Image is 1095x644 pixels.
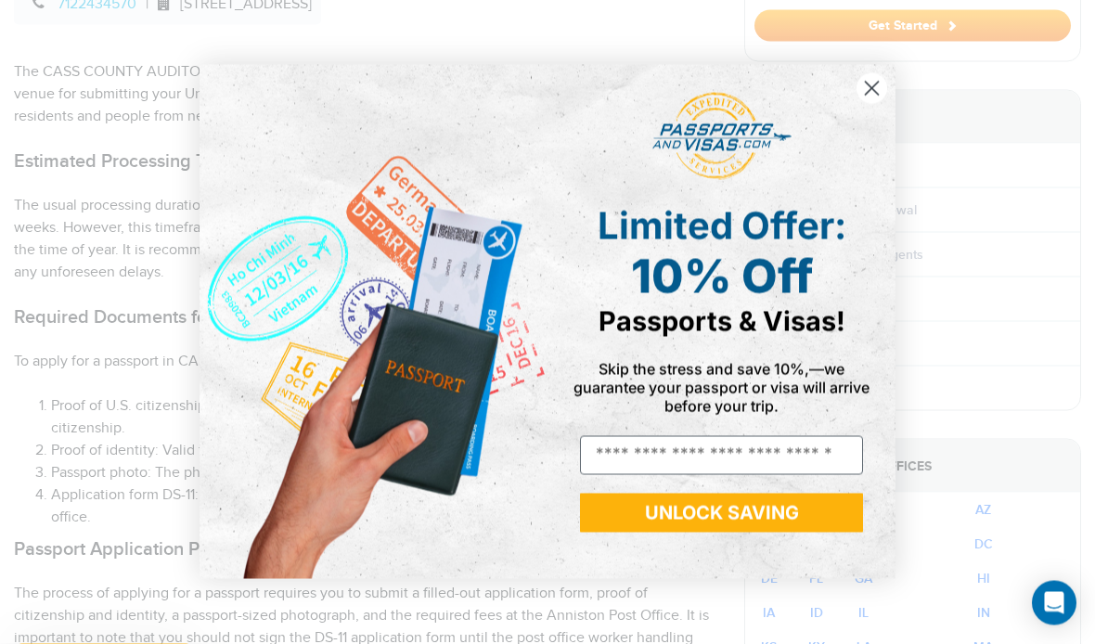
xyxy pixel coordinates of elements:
button: UNLOCK SAVING [580,494,863,533]
span: Passports & Visas! [599,305,845,338]
span: 10% Off [631,249,813,304]
span: Skip the stress and save 10%,—we guarantee your passport or visa will arrive before your trip. [573,360,870,416]
button: Close dialog [856,72,888,105]
div: Open Intercom Messenger [1032,581,1076,625]
span: Limited Offer: [598,203,846,249]
img: passports and visas [652,93,792,180]
img: de9cda0d-0715-46ca-9a25-073762a91ba7.png [200,65,547,578]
